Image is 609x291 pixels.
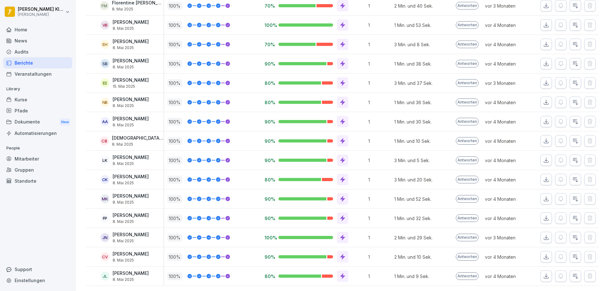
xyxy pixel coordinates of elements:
[456,41,479,48] p: Antworten
[265,177,273,183] p: 80%
[112,136,164,141] p: [DEMOGRAPHIC_DATA][PERSON_NAME]
[368,234,391,241] p: 1
[101,79,109,87] div: ES
[368,215,391,222] p: 1
[101,252,109,261] div: CV
[368,196,391,202] p: 1
[101,175,109,184] div: CK
[101,59,109,68] div: SB
[101,117,109,126] div: AA
[3,164,72,175] a: Gruppen
[113,65,149,69] p: 8. Mai 2025
[394,157,430,164] p: 3 Min. und 5 Sek.
[100,136,109,145] div: CB
[113,219,149,224] p: 8. Mai 2025
[113,26,149,31] p: 8. Mai 2025
[3,35,72,46] a: News
[485,22,531,28] p: vor 4 Monaten
[113,97,149,102] p: [PERSON_NAME]
[485,273,531,280] p: vor 4 Monaten
[113,258,149,263] p: 8. Mai 2025
[3,46,72,57] a: Audits
[113,271,149,276] p: [PERSON_NAME]
[368,157,391,164] p: 1
[113,39,149,44] p: [PERSON_NAME]
[101,21,109,29] div: VB
[265,254,273,260] p: 90%
[3,105,72,116] div: Pfade
[3,94,72,105] a: Kurse
[265,41,273,47] p: 70%
[167,79,182,87] p: 100 %
[167,176,182,184] p: 100 %
[265,196,273,202] p: 90%
[101,194,109,203] div: MK
[485,99,531,106] p: vor 4 Monaten
[456,253,479,261] p: Antworten
[394,80,433,86] p: 3 Min. und 37 Sek.
[112,142,164,147] p: 8. Mai 2025
[456,60,479,67] p: Antworten
[3,116,72,128] div: Dokumente
[485,254,531,260] p: vor 4 Monaten
[167,195,182,203] p: 100 %
[265,119,273,125] p: 90%
[60,118,70,126] div: New
[100,1,109,10] div: FM
[368,60,391,67] p: 1
[456,272,479,280] p: Antworten
[113,155,149,160] p: [PERSON_NAME]
[394,99,432,106] p: 1 Min. und 36 Sek.
[3,143,72,153] p: People
[485,215,531,222] p: vor 4 Monaten
[113,116,149,122] p: [PERSON_NAME]
[112,0,164,6] p: Florentine [PERSON_NAME]
[394,273,429,280] p: 1 Min. und 9 Sek.
[394,176,433,183] p: 3 Min. und 20 Sek.
[485,157,531,164] p: vor 4 Monaten
[167,2,182,10] p: 100 %
[167,137,182,145] p: 100 %
[3,84,72,94] p: Library
[113,232,149,237] p: [PERSON_NAME]
[113,193,149,199] p: [PERSON_NAME]
[368,176,391,183] p: 1
[368,118,391,125] p: 1
[167,118,182,126] p: 100 %
[3,153,72,164] a: Mitarbeiter
[3,128,72,139] div: Automatisierungen
[167,21,182,29] p: 100 %
[265,138,273,144] p: 90%
[456,214,479,222] p: Antworten
[265,157,273,163] p: 90%
[113,104,149,108] p: 8. Mai 2025
[3,175,72,187] div: Standorte
[485,234,531,241] p: vor 3 Monaten
[368,3,391,9] p: 1
[456,98,479,106] p: Antworten
[3,275,72,286] div: Einstellungen
[394,138,431,144] p: 1 Min. und 10 Sek.
[101,156,109,165] div: LK
[368,99,391,106] p: 1
[3,24,72,35] div: Home
[167,156,182,164] p: 100 %
[456,195,479,203] p: Antworten
[265,3,273,9] p: 70%
[485,41,531,48] p: vor 4 Monaten
[101,214,109,223] div: FP
[18,12,64,17] p: [PERSON_NAME]
[113,251,149,257] p: [PERSON_NAME]
[3,68,72,79] a: Veranstaltungen
[101,98,109,107] div: NB
[485,3,531,9] p: vor 3 Monaten
[113,181,149,185] p: 8. Mai 2025
[265,273,273,279] p: 80%
[368,254,391,260] p: 1
[167,253,182,261] p: 100 %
